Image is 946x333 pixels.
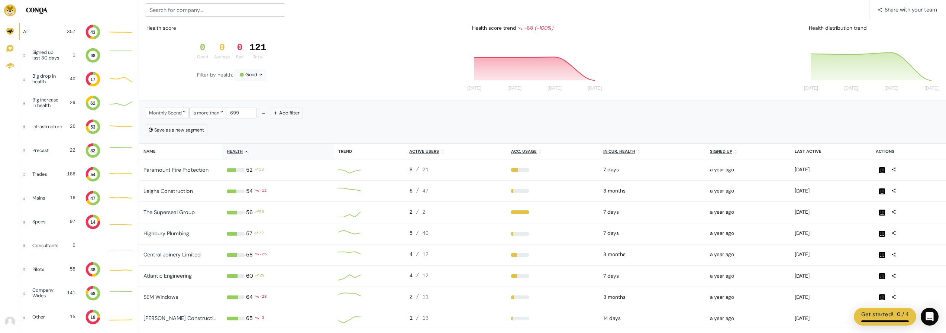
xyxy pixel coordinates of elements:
div: 2025-08-11 12:00am [603,208,701,216]
span: / 13 [416,315,429,321]
u: Signed up [710,149,732,154]
div: Mains [32,195,58,201]
div: 2024-05-15 01:31pm [710,272,786,280]
span: / 40 [416,230,429,236]
div: 2 [409,208,502,217]
div: 2025-05-05 12:00am [603,251,701,258]
div: 2025-08-11 07:50am [795,187,867,195]
div: 0 [64,242,75,249]
a: Other 15 18 [20,305,139,329]
div: 54 [246,187,253,195]
span: / 21 [416,167,429,173]
tspan: [DATE] [884,86,898,91]
a: Leighs Construction [143,188,193,194]
tspan: [DATE] [844,86,858,91]
div: 56 [246,208,253,217]
a: Highbury Plumbing [143,230,189,237]
div: Good [197,54,208,60]
div: 121 [249,42,266,54]
div: Health score trend [466,22,606,35]
div: 2025-08-11 12:00am [603,166,701,174]
div: 2025-06-02 12:00am [603,187,701,195]
div: 357 [64,28,75,35]
div: 26 [68,123,75,130]
div: 4 [409,251,502,259]
div: 2025-08-07 04:42pm [795,208,867,216]
div: 29 [259,272,265,280]
div: 2025-05-05 12:00am [603,294,701,301]
span: / 11 [416,294,429,300]
th: Last active [790,144,872,159]
tspan: [DATE] [804,86,818,91]
a: Big increase in health 29 62 [20,91,139,115]
div: -25 [259,251,267,259]
div: 12 [259,230,264,238]
span: / 47 [416,188,429,194]
a: Precast 22 82 [20,139,139,162]
div: 2025-08-11 07:35pm [795,294,867,301]
div: All [23,29,58,34]
u: Health [227,149,243,154]
div: 0 [214,42,230,54]
button: Add filter [270,107,303,119]
div: 100% [511,210,594,214]
div: 2025-08-11 04:31pm [795,251,867,258]
a: Paramount Fire Protection [143,166,209,173]
div: -12 [259,187,267,195]
div: 6 [409,187,502,195]
div: 97 [64,218,75,225]
div: 1 [409,314,502,323]
div: Big drop in health [32,74,61,84]
div: 2025-08-11 08:11pm [795,230,867,237]
a: Consultants 0 [20,234,139,258]
div: 2 [409,293,502,301]
u: Acc. Usage [511,149,537,154]
div: 8% [511,317,594,320]
div: 13% [511,189,594,193]
div: -28 [259,293,267,301]
th: Name [139,144,222,159]
div: 57 [246,230,252,238]
div: 2025-08-11 05:04pm [795,166,867,174]
a: Signed up last 30 days 1 98 [20,43,139,67]
tspan: [DATE] [924,86,939,91]
a: Atlantic Engineering [143,272,192,279]
a: Trades 186 54 [20,162,139,186]
div: Big increase in health [32,97,62,108]
div: 141 [66,290,75,297]
div: 2024-05-15 01:23pm [710,166,786,174]
div: Get started! [861,310,893,319]
a: Company Wides 141 68 [20,281,139,305]
div: 33% [511,253,594,257]
div: 8 [409,166,502,174]
a: Big drop in health 40 17 [20,67,139,91]
div: Health distribution trend [803,22,943,35]
div: 13% [511,232,594,236]
tspan: [DATE] [467,86,481,91]
span: / 2 [416,209,426,215]
div: 0 [197,42,208,54]
div: 64 [246,293,253,301]
div: Monthly Spend [146,107,188,119]
div: Company Wides [32,288,60,298]
span: / 12 [416,273,429,279]
u: In cur. health [603,149,635,154]
div: 2024-05-15 01:19pm [710,187,786,195]
div: 2025-08-11 05:36pm [795,272,867,280]
div: 22 [64,147,75,154]
div: 2025-08-11 12:00am [603,272,701,280]
div: Signed up last 30 days [32,50,62,61]
div: 2024-05-15 01:31pm [710,315,786,322]
tspan: [DATE] [548,86,562,91]
div: Health score [145,23,178,33]
div: Other [32,314,58,320]
a: SEM Windows [143,294,178,300]
div: -3 [259,314,264,323]
div: 4 [409,272,502,280]
div: Total [249,54,266,60]
a: [PERSON_NAME] Construction [143,315,220,321]
div: 56 [259,208,264,217]
div: Open Intercom Messenger [921,308,939,326]
h5: CONQA [26,6,133,14]
tspan: [DATE] [588,86,602,91]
